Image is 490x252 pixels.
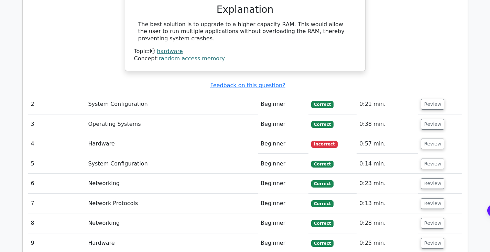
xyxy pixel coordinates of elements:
[134,48,356,55] div: Topic:
[258,134,308,154] td: Beginner
[258,213,308,233] td: Beginner
[357,114,418,134] td: 0:38 min.
[311,101,334,108] span: Correct
[421,99,444,110] button: Review
[421,139,444,149] button: Review
[85,154,258,174] td: System Configuration
[85,174,258,193] td: Networking
[85,114,258,134] td: Operating Systems
[159,55,225,62] a: random access memory
[138,4,352,16] h3: Explanation
[258,114,308,134] td: Beginner
[28,213,86,233] td: 8
[311,121,334,128] span: Correct
[85,134,258,154] td: Hardware
[357,94,418,114] td: 0:21 min.
[210,82,285,89] a: Feedback on this question?
[28,154,86,174] td: 5
[28,134,86,154] td: 4
[357,213,418,233] td: 0:28 min.
[421,198,444,209] button: Review
[85,94,258,114] td: System Configuration
[357,134,418,154] td: 0:57 min.
[28,194,86,213] td: 7
[311,240,334,247] span: Correct
[157,48,183,54] a: hardware
[28,94,86,114] td: 2
[28,114,86,134] td: 3
[421,218,444,229] button: Review
[311,220,334,227] span: Correct
[258,94,308,114] td: Beginner
[421,238,444,249] button: Review
[85,213,258,233] td: Networking
[311,161,334,168] span: Correct
[138,21,352,42] div: The best solution is to upgrade to a higher capacity RAM. This would allow the user to run multip...
[85,194,258,213] td: Network Protocols
[311,200,334,207] span: Correct
[421,159,444,169] button: Review
[311,180,334,187] span: Correct
[28,174,86,193] td: 6
[421,119,444,130] button: Review
[258,154,308,174] td: Beginner
[258,194,308,213] td: Beginner
[357,154,418,174] td: 0:14 min.
[134,55,356,62] div: Concept:
[258,174,308,193] td: Beginner
[421,178,444,189] button: Review
[357,194,418,213] td: 0:13 min.
[311,141,338,148] span: Incorrect
[357,174,418,193] td: 0:23 min.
